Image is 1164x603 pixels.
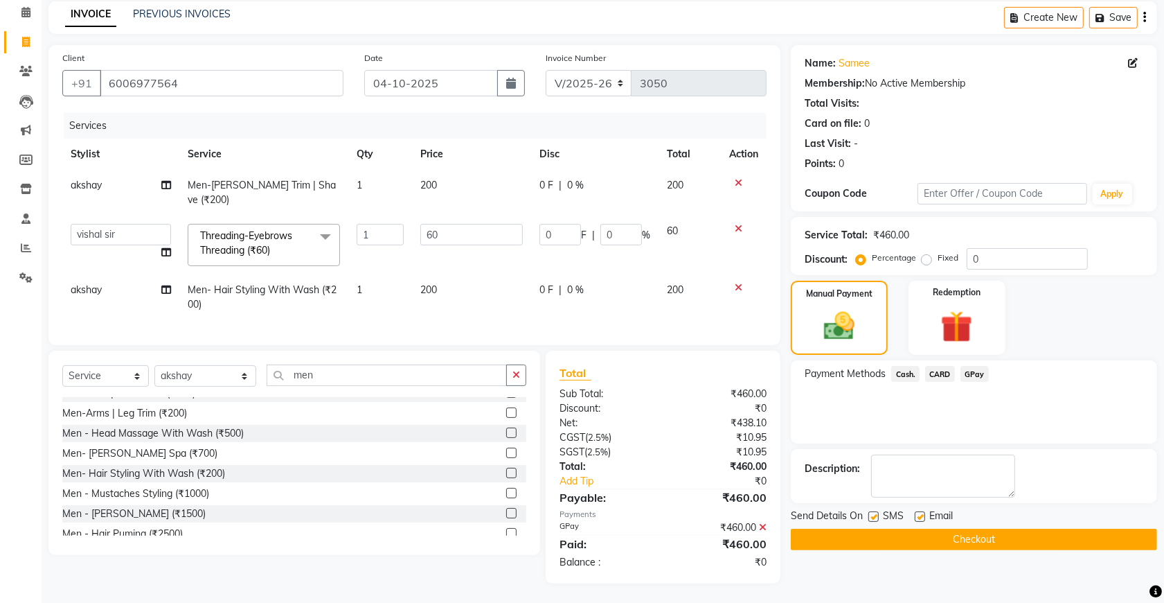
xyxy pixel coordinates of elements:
div: - [854,137,858,151]
div: Men - Hair Puming (₹2500) [62,527,183,541]
span: SGST [559,446,584,458]
div: ₹460.00 [663,489,778,506]
span: akshay [71,283,102,296]
th: Service [179,139,348,170]
span: 0 % [567,283,584,297]
button: Apply [1093,184,1132,204]
div: GPay [549,521,663,535]
div: ₹460.00 [873,228,909,243]
div: Men - [PERSON_NAME] (₹1500) [62,507,206,521]
span: Threading-Eyebrows Threading (₹60) [200,229,292,256]
div: Name: [805,56,836,71]
div: Net: [549,416,663,430]
div: ₹0 [663,555,778,570]
span: | [559,283,562,297]
div: ₹460.00 [663,387,778,401]
span: 200 [420,179,437,191]
div: Discount: [549,401,663,416]
div: Points: [805,157,836,171]
div: ₹0 [663,401,778,416]
div: Description: [805,462,860,476]
span: 2.5% [587,446,608,457]
span: 200 [420,283,437,296]
span: 60 [667,225,678,237]
div: Balance : [549,555,663,570]
div: ₹460.00 [663,521,778,535]
span: Cash. [891,366,920,382]
div: Membership: [805,76,865,91]
span: Men-[PERSON_NAME] Trim | Shave (₹200) [188,179,336,206]
label: Date [364,52,383,64]
input: Search or Scan [267,365,507,386]
span: GPay [960,366,989,382]
div: ( ) [549,445,663,460]
span: 200 [667,283,683,296]
th: Stylist [62,139,179,170]
div: ₹10.95 [663,445,778,460]
div: Men - Head Massage With Wash (₹500) [62,426,244,441]
div: Coupon Code [805,186,917,201]
button: Save [1089,7,1138,28]
th: Price [412,139,531,170]
a: INVOICE [65,2,116,27]
span: Payment Methods [805,367,886,381]
div: Service Total: [805,228,868,243]
th: Action [721,139,767,170]
div: Sub Total: [549,387,663,401]
div: No Active Membership [805,76,1143,91]
div: Total Visits: [805,96,859,111]
div: Men - Mustaches Styling (₹1000) [62,487,209,501]
div: Payments [559,509,767,521]
label: Manual Payment [806,288,872,300]
div: ₹460.00 [663,460,778,474]
span: 1 [357,179,362,191]
span: akshay [71,179,102,191]
span: CARD [925,366,955,382]
label: Percentage [872,252,916,264]
img: _cash.svg [814,308,864,344]
button: Checkout [791,529,1157,550]
div: Men- [PERSON_NAME] Spa (₹700) [62,446,217,461]
span: CGST [559,431,585,444]
span: 0 F [539,178,553,193]
a: x [270,244,276,256]
div: Total: [549,460,663,474]
div: 0 [839,157,844,171]
span: | [559,178,562,193]
div: Paid: [549,536,663,552]
span: 200 [667,179,683,191]
div: Men-Arms | Leg Trim (₹200) [62,406,187,421]
span: | [592,228,595,243]
span: Send Details On [791,509,863,526]
label: Fixed [938,252,958,264]
a: PREVIOUS INVOICES [133,8,231,20]
span: 2.5% [588,432,609,443]
div: ( ) [549,430,663,445]
button: Create New [1004,7,1084,28]
div: ₹438.10 [663,416,778,430]
span: Total [559,366,591,381]
div: Last Visit: [805,137,851,151]
div: ₹0 [682,474,777,489]
div: Payable: [549,489,663,506]
button: +91 [62,70,101,96]
input: Search by Name/Mobile/Email/Code [100,70,343,96]
label: Redemption [933,286,981,299]
span: SMS [883,509,904,526]
span: F [581,228,587,243]
a: Add Tip [549,474,682,489]
th: Total [659,139,721,170]
img: _gift.svg [931,307,983,347]
span: Email [929,509,953,526]
div: Discount: [805,252,848,267]
th: Disc [531,139,659,170]
div: Men- Hair Styling With Wash (₹200) [62,466,225,481]
label: Invoice Number [546,52,606,64]
label: Client [62,52,84,64]
span: 1 [357,283,362,296]
div: ₹460.00 [663,536,778,552]
span: 0 F [539,283,553,297]
a: Samee [839,56,870,71]
div: Card on file: [805,116,861,131]
th: Qty [348,139,413,170]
